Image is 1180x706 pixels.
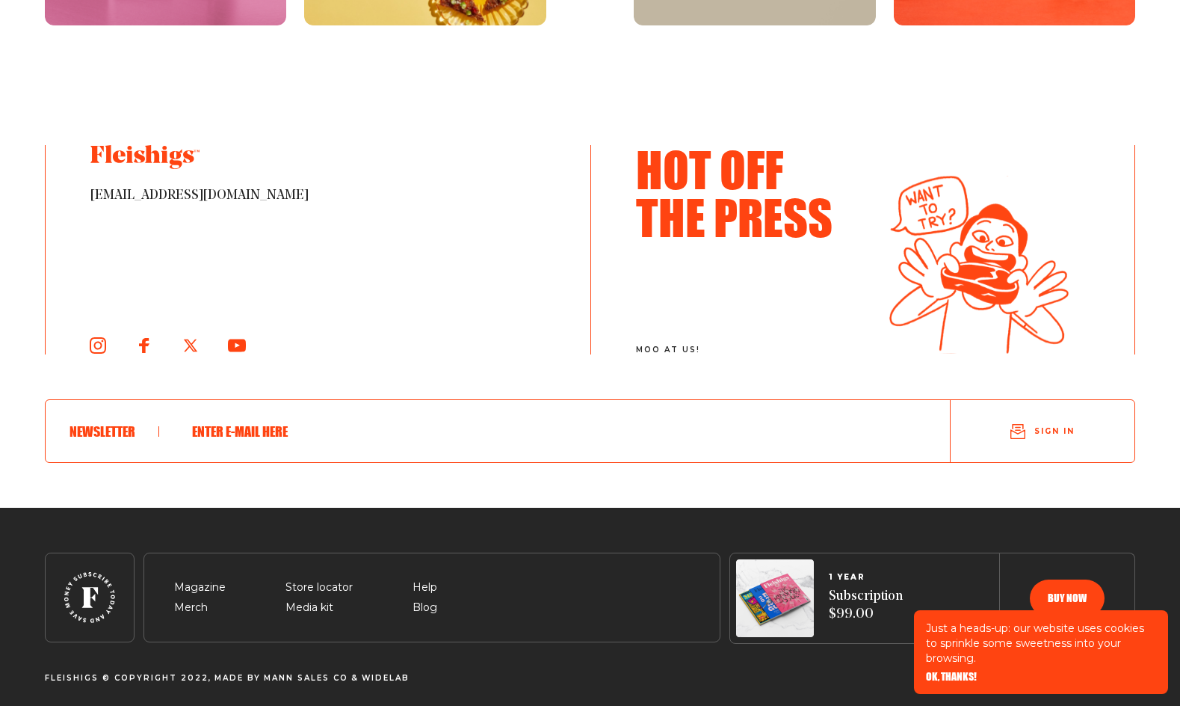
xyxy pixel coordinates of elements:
h6: Newsletter [69,423,159,440]
span: Made By [214,674,261,683]
span: Store locator [285,579,353,597]
a: Store locator [285,580,353,594]
span: Merch [174,599,208,617]
a: Mann Sales CO [264,673,348,683]
span: Magazine [174,579,226,597]
p: Just a heads-up: our website uses cookies to sprinkle some sweetness into your browsing. [926,621,1156,666]
span: Buy now [1048,593,1087,604]
span: , [208,674,211,683]
button: Buy now [1030,580,1105,617]
span: [EMAIL_ADDRESS][DOMAIN_NAME] [90,187,546,205]
button: Sign in [951,406,1134,457]
span: Blog [413,599,437,617]
span: Subscription $99.00 [829,588,903,624]
h3: Hot Off The Press [636,145,853,241]
input: Enter e-mail here [183,412,902,451]
a: Blog [413,601,437,614]
a: Magazine [174,580,226,594]
span: 1 YEAR [829,573,903,582]
span: Sign in [1034,426,1075,437]
span: moo at us! [636,346,857,354]
img: Magazines image [736,559,814,637]
span: Fleishigs © Copyright 2022 [45,674,208,683]
a: Help [413,580,437,594]
a: Media kit [285,601,333,614]
span: Media kit [285,599,333,617]
span: & [351,674,359,683]
button: OK, THANKS! [926,672,977,682]
a: Merch [174,601,208,614]
a: Widelab [362,673,410,683]
span: Help [413,579,437,597]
